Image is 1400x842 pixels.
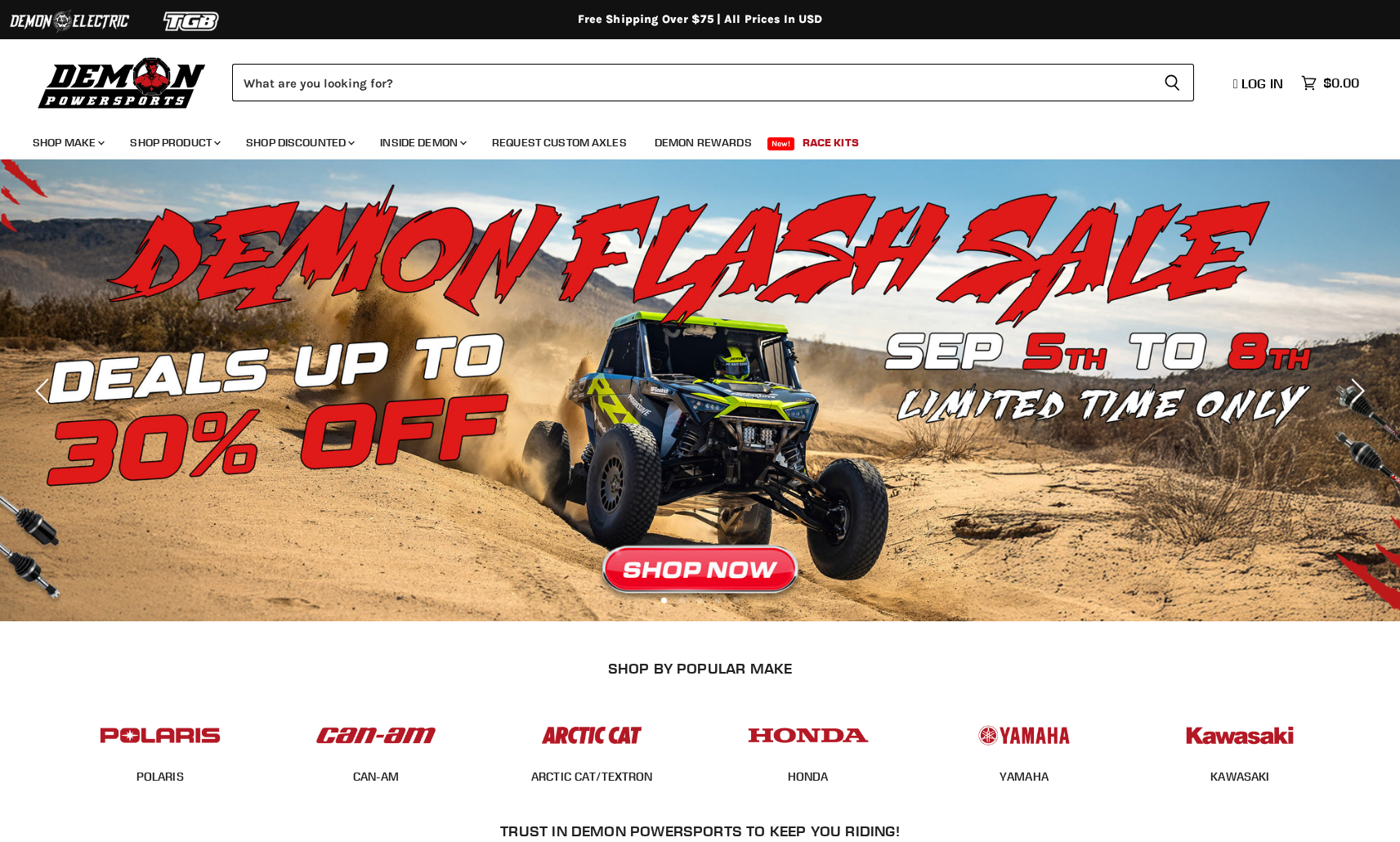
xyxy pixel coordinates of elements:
a: YAMAHA [1000,769,1049,784]
img: Demon Powersports [33,53,212,111]
span: KAWASAKI [1210,769,1269,786]
a: KAWASAKI [1210,769,1269,784]
li: Page dot 5 [733,598,739,603]
h2: SHOP BY POPULAR MAKE [66,660,1334,677]
span: YAMAHA [1000,769,1049,786]
img: TGB Logo 2 [131,6,253,37]
ul: Main menu [20,119,1355,159]
a: Race Kits [790,126,871,159]
span: ARCTIC CAT/TEXTRON [531,769,653,786]
div: Free Shipping Over $75 | All Prices In USD [47,12,1354,27]
a: Inside Demon [368,126,476,159]
a: $0.00 [1293,71,1367,95]
button: Previous [29,374,61,407]
img: POPULAR_MAKE_logo_4_4923a504-4bac-4306-a1be-165a52280178.jpg [745,710,872,760]
a: HONDA [788,769,829,784]
img: POPULAR_MAKE_logo_6_76e8c46f-2d1e-4ecc-b320-194822857d41.jpg [1176,710,1304,760]
a: Log in [1226,76,1293,91]
li: Page dot 1 [661,598,667,603]
a: ARCTIC CAT/TEXTRON [531,769,653,784]
a: Shop Product [118,126,230,159]
button: Search [1151,64,1194,101]
a: Shop Discounted [234,126,365,159]
span: HONDA [788,769,829,786]
span: POLARIS [136,769,184,786]
input: Search [232,64,1151,101]
form: Product [232,64,1194,101]
a: Shop Make [20,126,114,159]
img: POPULAR_MAKE_logo_5_20258e7f-293c-4aac-afa8-159eaa299126.jpg [960,710,1088,760]
img: POPULAR_MAKE_logo_1_adc20308-ab24-48c4-9fac-e3c1a623d575.jpg [312,710,440,760]
li: Page dot 2 [679,598,685,603]
img: POPULAR_MAKE_logo_3_027535af-6171-4c5e-a9bc-f0eccd05c5d6.jpg [528,710,655,760]
a: CAN-AM [353,769,400,784]
h2: Trust In Demon Powersports To Keep You Riding! [85,822,1315,840]
span: CAN-AM [353,769,400,786]
a: POLARIS [136,769,184,784]
span: New! [767,137,795,150]
li: Page dot 4 [715,598,721,603]
img: POPULAR_MAKE_logo_2_dba48cf1-af45-46d4-8f73-953a0f002620.jpg [96,710,224,760]
a: Demon Rewards [642,126,764,159]
li: Page dot 3 [697,598,703,603]
span: Log in [1241,75,1283,92]
span: $0.00 [1323,75,1359,91]
button: Next [1339,374,1371,407]
img: Demon Electric Logo 2 [8,6,131,37]
a: Request Custom Axles [480,126,639,159]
